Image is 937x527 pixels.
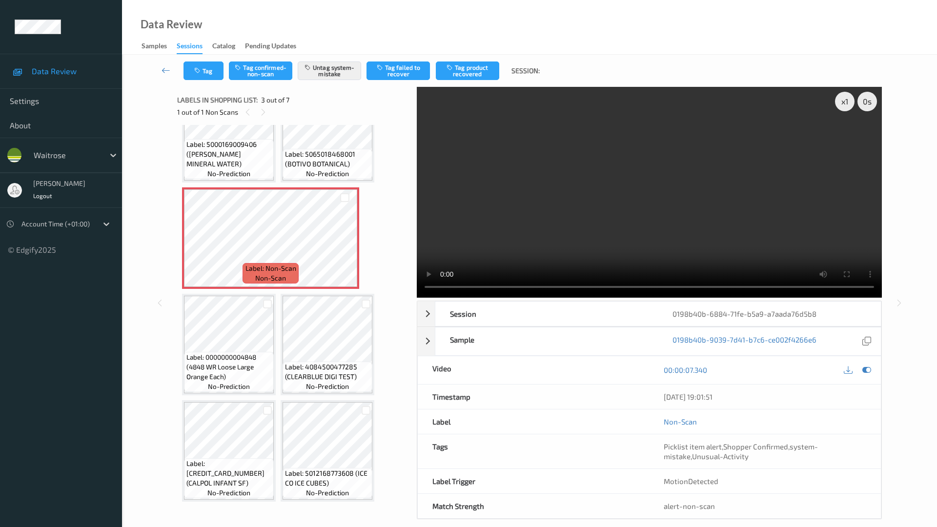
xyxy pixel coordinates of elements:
[186,459,271,488] span: Label: [CREDIT_CARD_NUMBER] (CALPOL INFANT SF)
[142,41,167,53] div: Samples
[418,434,650,468] div: Tags
[435,302,658,326] div: Session
[177,106,410,118] div: 1 out of 1 Non Scans
[367,61,430,80] button: Tag failed to recover
[186,140,271,169] span: Label: 5000169009406 ([PERSON_NAME] MINERAL WATER)
[285,362,370,382] span: Label: 4084500477285 (CLEARBLUE DIGI TEST)
[664,365,707,375] a: 00:00:07.340
[418,385,650,409] div: Timestamp
[261,95,289,105] span: 3 out of 7
[664,442,818,461] span: system-mistake
[298,61,361,80] button: Untag system-mistake
[649,469,881,493] div: MotionDetected
[212,40,245,53] a: Catalog
[208,382,250,391] span: no-prediction
[141,20,202,29] div: Data Review
[511,66,540,76] span: Session:
[723,442,788,451] span: Shopper Confirmed
[142,40,177,53] a: Samples
[418,409,650,434] div: Label
[245,40,306,53] a: Pending Updates
[692,452,749,461] span: Unusual-Activity
[306,169,349,179] span: no-prediction
[212,41,235,53] div: Catalog
[857,92,877,111] div: 0 s
[285,468,370,488] span: Label: 5012168773608 (ICE CO ICE CUBES)
[177,40,212,54] a: Sessions
[418,494,650,518] div: Match Strength
[255,273,286,283] span: non-scan
[183,61,224,80] button: Tag
[177,41,203,54] div: Sessions
[177,95,258,105] span: Labels in shopping list:
[435,327,658,355] div: Sample
[664,501,866,511] div: alert-non-scan
[672,335,816,348] a: 0198b40b-9039-7d41-b7c6-ce002f4266e6
[207,488,250,498] span: no-prediction
[418,356,650,384] div: Video
[306,382,349,391] span: no-prediction
[835,92,855,111] div: x 1
[658,302,881,326] div: 0198b40b-6884-71fe-b5a9-a7aada76d5b8
[245,263,296,273] span: Label: Non-Scan
[285,149,370,169] span: Label: 5065018468001 (BOTIVO BOTANICAL)
[436,61,499,80] button: Tag product recovered
[664,442,818,461] span: , , ,
[207,169,250,179] span: no-prediction
[186,352,271,382] span: Label: 0000000004848 (4848 WR Loose Large Orange Each)
[306,488,349,498] span: no-prediction
[417,301,881,326] div: Session0198b40b-6884-71fe-b5a9-a7aada76d5b8
[229,61,292,80] button: Tag confirmed-non-scan
[664,392,866,402] div: [DATE] 19:01:51
[664,417,697,426] a: Non-Scan
[417,327,881,356] div: Sample0198b40b-9039-7d41-b7c6-ce002f4266e6
[664,442,722,451] span: Picklist item alert
[245,41,296,53] div: Pending Updates
[418,469,650,493] div: Label Trigger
